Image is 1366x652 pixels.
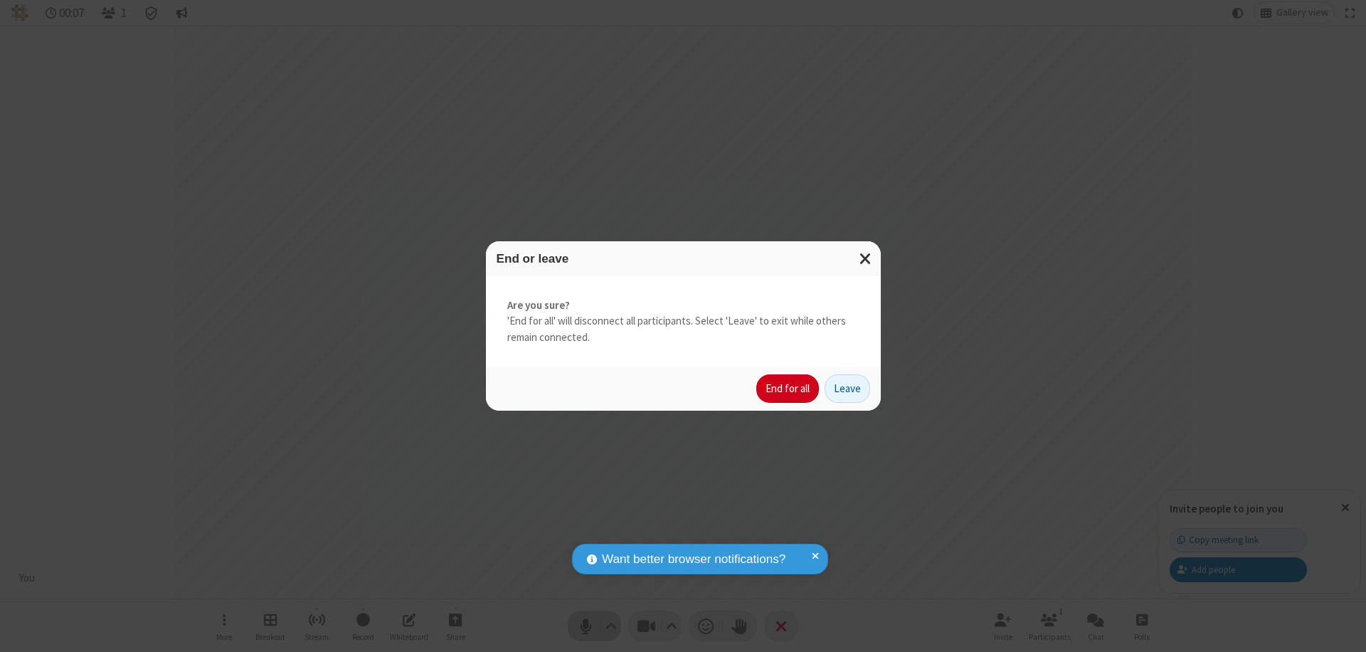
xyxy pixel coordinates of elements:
h3: End or leave [497,252,870,265]
div: 'End for all' will disconnect all participants. Select 'Leave' to exit while others remain connec... [486,276,881,367]
button: Leave [825,374,870,403]
strong: Are you sure? [507,298,859,314]
button: End for all [756,374,819,403]
span: Want better browser notifications? [602,550,785,569]
button: Close modal [851,241,881,276]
